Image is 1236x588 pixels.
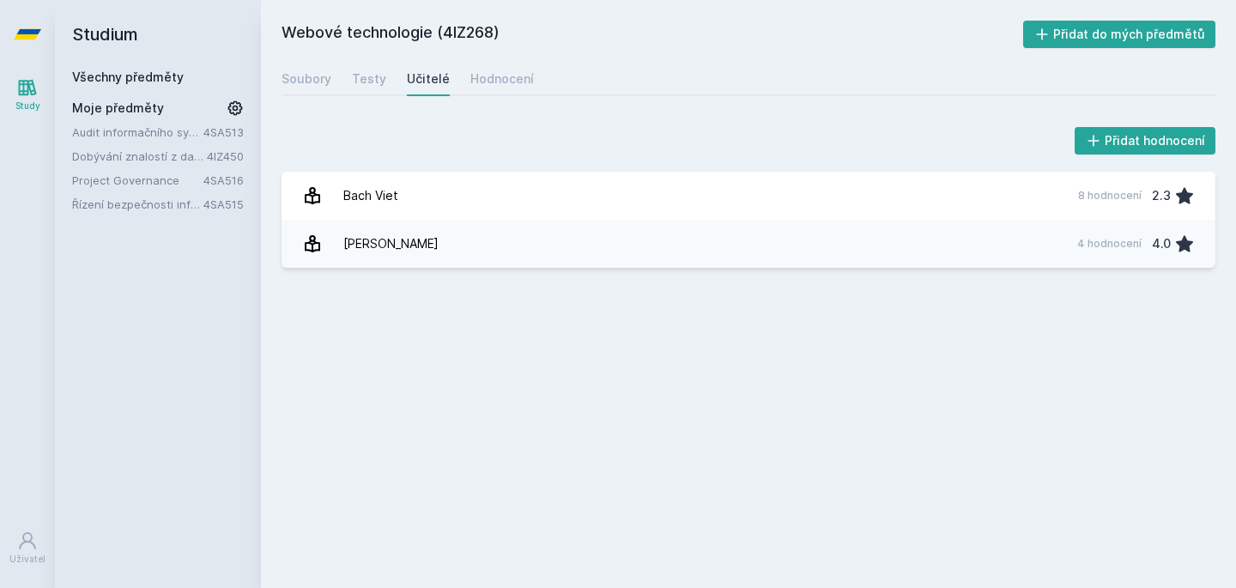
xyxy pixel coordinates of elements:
[1152,227,1171,261] div: 4.0
[352,62,386,96] a: Testy
[407,70,450,88] div: Učitelé
[1075,127,1216,155] button: Přidat hodnocení
[352,70,386,88] div: Testy
[207,149,244,163] a: 4IZ450
[282,21,1023,48] h2: Webové technologie (4IZ268)
[343,227,439,261] div: [PERSON_NAME]
[3,522,51,574] a: Uživatel
[15,100,40,112] div: Study
[72,196,203,213] a: Řízení bezpečnosti informačních systémů
[1078,189,1142,203] div: 8 hodnocení
[407,62,450,96] a: Učitelé
[72,100,164,117] span: Moje předměty
[3,69,51,121] a: Study
[282,172,1215,220] a: Bach Viet 8 hodnocení 2.3
[470,62,534,96] a: Hodnocení
[282,220,1215,268] a: [PERSON_NAME] 4 hodnocení 4.0
[72,172,203,189] a: Project Governance
[1152,179,1171,213] div: 2.3
[72,70,184,84] a: Všechny předměty
[203,197,244,211] a: 4SA515
[72,124,203,141] a: Audit informačního systému
[282,62,331,96] a: Soubory
[1023,21,1216,48] button: Přidat do mých předmětů
[1077,237,1142,251] div: 4 hodnocení
[9,553,45,566] div: Uživatel
[203,173,244,187] a: 4SA516
[343,179,398,213] div: Bach Viet
[470,70,534,88] div: Hodnocení
[203,125,244,139] a: 4SA513
[72,148,207,165] a: Dobývání znalostí z databází
[282,70,331,88] div: Soubory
